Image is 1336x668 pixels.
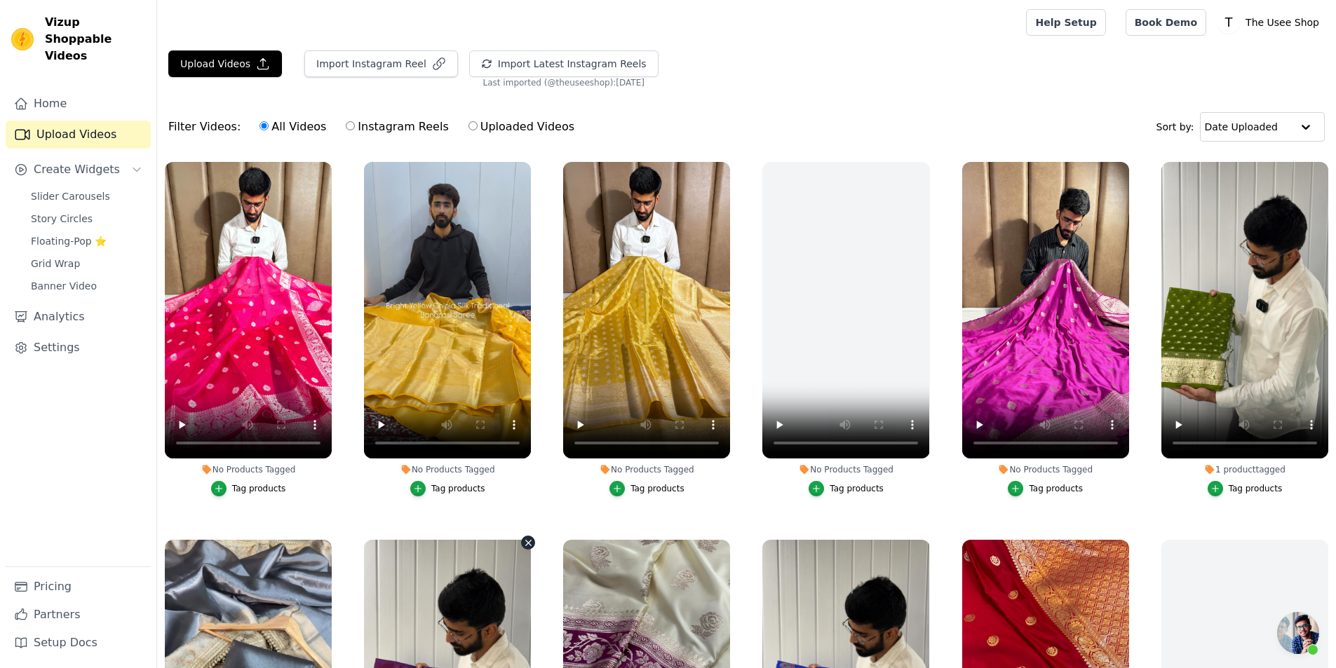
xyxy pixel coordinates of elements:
[563,464,730,475] div: No Products Tagged
[6,334,151,362] a: Settings
[468,118,575,136] label: Uploaded Videos
[22,231,151,251] a: Floating-Pop ⭐
[521,536,535,550] button: Video Delete
[364,464,531,475] div: No Products Tagged
[6,121,151,149] a: Upload Videos
[31,189,110,203] span: Slider Carousels
[168,50,282,77] button: Upload Videos
[809,481,884,496] button: Tag products
[22,209,151,229] a: Story Circles
[469,50,659,77] button: Import Latest Instagram Reels
[1277,612,1319,654] div: Open chat
[34,161,120,178] span: Create Widgets
[232,483,286,494] div: Tag products
[468,121,478,130] input: Uploaded Videos
[410,481,485,496] button: Tag products
[31,257,80,271] span: Grid Wrap
[45,14,145,64] span: Vizup Shoppable Videos
[259,118,327,136] label: All Videos
[6,573,151,601] a: Pricing
[1208,481,1283,496] button: Tag products
[1026,9,1105,36] a: Help Setup
[6,156,151,184] button: Create Widgets
[6,90,151,118] a: Home
[431,483,485,494] div: Tag products
[962,464,1129,475] div: No Products Tagged
[483,77,645,88] span: Last imported (@ theuseeshop ): [DATE]
[168,111,582,143] div: Filter Videos:
[22,254,151,273] a: Grid Wrap
[6,601,151,629] a: Partners
[31,212,93,226] span: Story Circles
[1217,10,1325,35] button: T The Usee Shop
[345,118,449,136] label: Instagram Reels
[259,121,269,130] input: All Videos
[31,279,97,293] span: Banner Video
[1224,15,1233,29] text: T
[762,464,929,475] div: No Products Tagged
[1008,481,1083,496] button: Tag products
[211,481,286,496] button: Tag products
[31,234,107,248] span: Floating-Pop ⭐
[1240,10,1325,35] p: The Usee Shop
[22,186,151,206] a: Slider Carousels
[1161,464,1328,475] div: 1 product tagged
[165,464,332,475] div: No Products Tagged
[1126,9,1206,36] a: Book Demo
[11,28,34,50] img: Vizup
[346,121,355,130] input: Instagram Reels
[6,303,151,331] a: Analytics
[1029,483,1083,494] div: Tag products
[1156,112,1325,142] div: Sort by:
[22,276,151,296] a: Banner Video
[1229,483,1283,494] div: Tag products
[304,50,458,77] button: Import Instagram Reel
[609,481,684,496] button: Tag products
[830,483,884,494] div: Tag products
[6,629,151,657] a: Setup Docs
[630,483,684,494] div: Tag products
